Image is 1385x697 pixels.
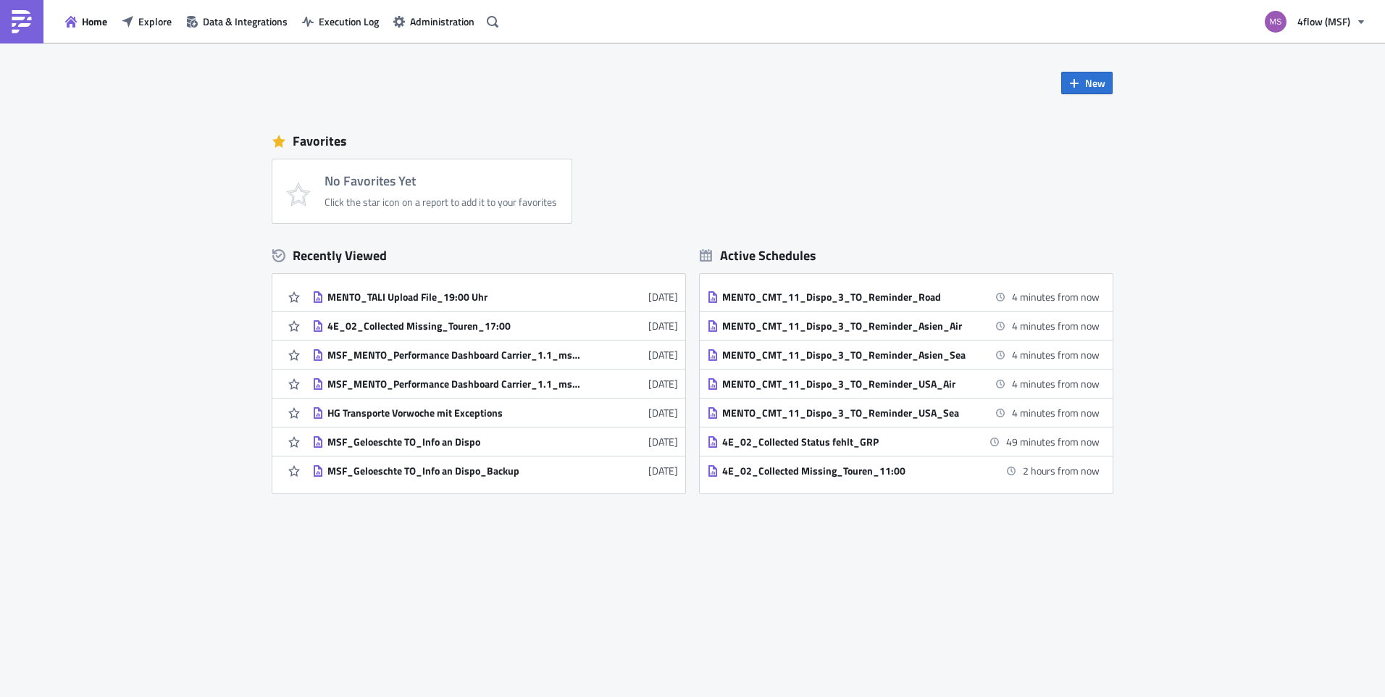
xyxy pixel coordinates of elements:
[722,291,976,304] div: MENTO_CMT_11_Dispo_3_TO_Reminder_Road
[203,14,288,29] span: Data & Integrations
[1061,72,1113,94] button: New
[1012,289,1100,304] time: 2025-09-29 08:45
[272,130,1113,152] div: Favorites
[327,348,581,362] div: MSF_MENTO_Performance Dashboard Carrier_1.1_msf_planning_mit TDL Abrechnung - All Carriers (Witho...
[707,427,1100,456] a: 4E_02_Collected Status fehlt_GRP49 minutes from now
[327,464,581,477] div: MSF_Geloeschte TO_Info an Dispo_Backup
[138,14,172,29] span: Explore
[722,406,976,420] div: MENTO_CMT_11_Dispo_3_TO_Reminder_USA_Sea
[327,320,581,333] div: 4E_02_Collected Missing_Touren_17:00
[700,247,816,264] div: Active Schedules
[1256,6,1374,38] button: 4flow (MSF)
[319,14,379,29] span: Execution Log
[707,370,1100,398] a: MENTO_CMT_11_Dispo_3_TO_Reminder_USA_Air4 minutes from now
[722,377,976,391] div: MENTO_CMT_11_Dispo_3_TO_Reminder_USA_Air
[327,377,581,391] div: MSF_MENTO_Performance Dashboard Carrier_1.1_msf_planning_mit TDL Abrechnung - All Carriers with RTT
[648,376,678,391] time: 2025-09-25T07:45:43Z
[312,427,678,456] a: MSF_Geloeschte TO_Info an Dispo[DATE]
[1263,9,1288,34] img: Avatar
[327,291,581,304] div: MENTO_TALI Upload File_19:00 Uhr
[648,347,678,362] time: 2025-09-25T08:22:26Z
[707,341,1100,369] a: MENTO_CMT_11_Dispo_3_TO_Reminder_Asien_Sea4 minutes from now
[1297,14,1350,29] span: 4flow (MSF)
[707,283,1100,311] a: MENTO_CMT_11_Dispo_3_TO_Reminder_Road4 minutes from now
[648,289,678,304] time: 2025-09-26T13:55:13Z
[707,312,1100,340] a: MENTO_CMT_11_Dispo_3_TO_Reminder_Asien_Air4 minutes from now
[327,435,581,448] div: MSF_Geloeschte TO_Info an Dispo
[1085,75,1105,91] span: New
[312,283,678,311] a: MENTO_TALI Upload File_19:00 Uhr[DATE]
[410,14,474,29] span: Administration
[312,456,678,485] a: MSF_Geloeschte TO_Info an Dispo_Backup[DATE]
[327,406,581,420] div: HG Transporte Vorwoche mit Exceptions
[648,434,678,449] time: 2025-09-22T09:35:04Z
[1012,347,1100,362] time: 2025-09-29 08:45
[648,405,678,420] time: 2025-09-24T14:52:29Z
[1012,318,1100,333] time: 2025-09-29 08:45
[82,14,107,29] span: Home
[312,370,678,398] a: MSF_MENTO_Performance Dashboard Carrier_1.1_msf_planning_mit TDL Abrechnung - All Carriers with R...
[272,245,685,267] div: Recently Viewed
[722,320,976,333] div: MENTO_CMT_11_Dispo_3_TO_Reminder_Asien_Air
[10,10,33,33] img: PushMetrics
[325,174,557,188] h4: No Favorites Yet
[58,10,114,33] button: Home
[295,10,386,33] button: Execution Log
[648,463,678,478] time: 2025-09-22T09:34:47Z
[722,348,976,362] div: MENTO_CMT_11_Dispo_3_TO_Reminder_Asien_Sea
[386,10,482,33] button: Administration
[722,464,976,477] div: 4E_02_Collected Missing_Touren_11:00
[707,456,1100,485] a: 4E_02_Collected Missing_Touren_11:002 hours from now
[707,398,1100,427] a: MENTO_CMT_11_Dispo_3_TO_Reminder_USA_Sea4 minutes from now
[722,435,976,448] div: 4E_02_Collected Status fehlt_GRP
[1023,463,1100,478] time: 2025-09-29 11:00
[179,10,295,33] button: Data & Integrations
[325,196,557,209] div: Click the star icon on a report to add it to your favorites
[1006,434,1100,449] time: 2025-09-29 09:30
[1012,405,1100,420] time: 2025-09-29 08:45
[312,341,678,369] a: MSF_MENTO_Performance Dashboard Carrier_1.1_msf_planning_mit TDL Abrechnung - All Carriers (Witho...
[312,398,678,427] a: HG Transporte Vorwoche mit Exceptions[DATE]
[648,318,678,333] time: 2025-09-26T08:23:14Z
[1012,376,1100,391] time: 2025-09-29 08:45
[312,312,678,340] a: 4E_02_Collected Missing_Touren_17:00[DATE]
[114,10,179,33] button: Explore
